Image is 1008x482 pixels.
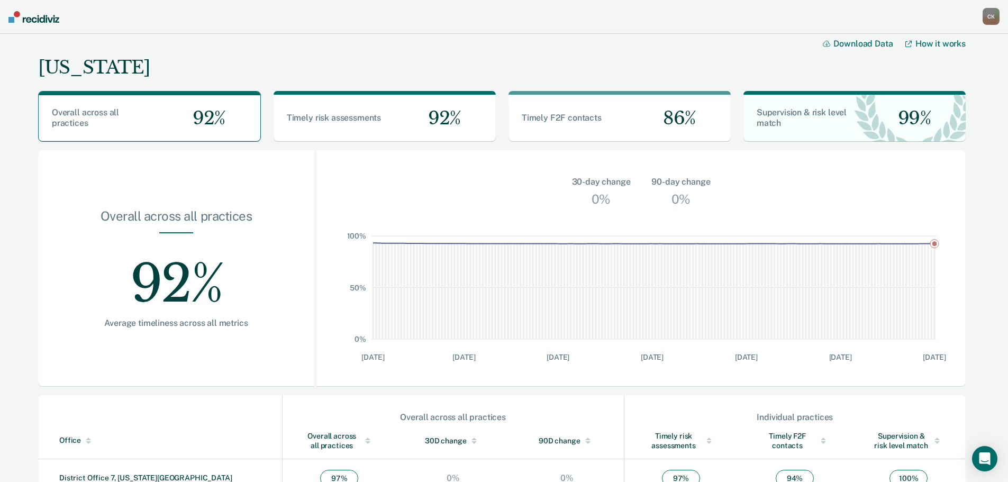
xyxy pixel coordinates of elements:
[646,431,717,450] div: Timely risk assessments
[655,107,696,129] span: 86%
[905,39,966,49] a: How it works
[420,107,461,129] span: 92%
[624,423,738,459] th: Toggle SortBy
[983,8,1000,25] div: C K
[72,208,280,232] div: Overall across all practices
[669,188,693,210] div: 0%
[889,107,931,129] span: 99%
[823,39,905,49] button: Download Data
[59,474,232,482] a: District Office 7, [US_STATE][GEOGRAPHIC_DATA]
[829,353,852,361] text: [DATE]
[522,113,602,123] span: Timely F2F contacts
[282,423,396,459] th: Toggle SortBy
[572,176,631,188] div: 30-day change
[396,423,510,459] th: Toggle SortBy
[72,233,280,318] div: 92%
[972,446,997,471] div: Open Intercom Messenger
[38,57,150,78] div: [US_STATE]
[759,431,830,450] div: Timely F2F contacts
[651,176,710,188] div: 90-day change
[59,436,278,445] div: Office
[510,423,624,459] th: Toggle SortBy
[283,412,623,422] div: Overall across all practices
[547,353,569,361] text: [DATE]
[641,353,664,361] text: [DATE]
[361,353,384,361] text: [DATE]
[417,436,489,445] div: 30D change
[735,353,758,361] text: [DATE]
[52,107,119,128] span: Overall across all practices
[923,353,946,361] text: [DATE]
[184,107,225,129] span: 92%
[852,423,966,459] th: Toggle SortBy
[873,431,945,450] div: Supervision & risk level match
[38,423,282,459] th: Toggle SortBy
[625,412,965,422] div: Individual practices
[287,113,381,123] span: Timely risk assessments
[452,353,475,361] text: [DATE]
[983,8,1000,25] button: CK
[738,423,851,459] th: Toggle SortBy
[589,188,613,210] div: 0%
[8,11,59,23] img: Recidiviz
[72,318,280,328] div: Average timeliness across all metrics
[757,107,847,128] span: Supervision & risk level match
[304,431,375,450] div: Overall across all practices
[531,436,603,445] div: 90D change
